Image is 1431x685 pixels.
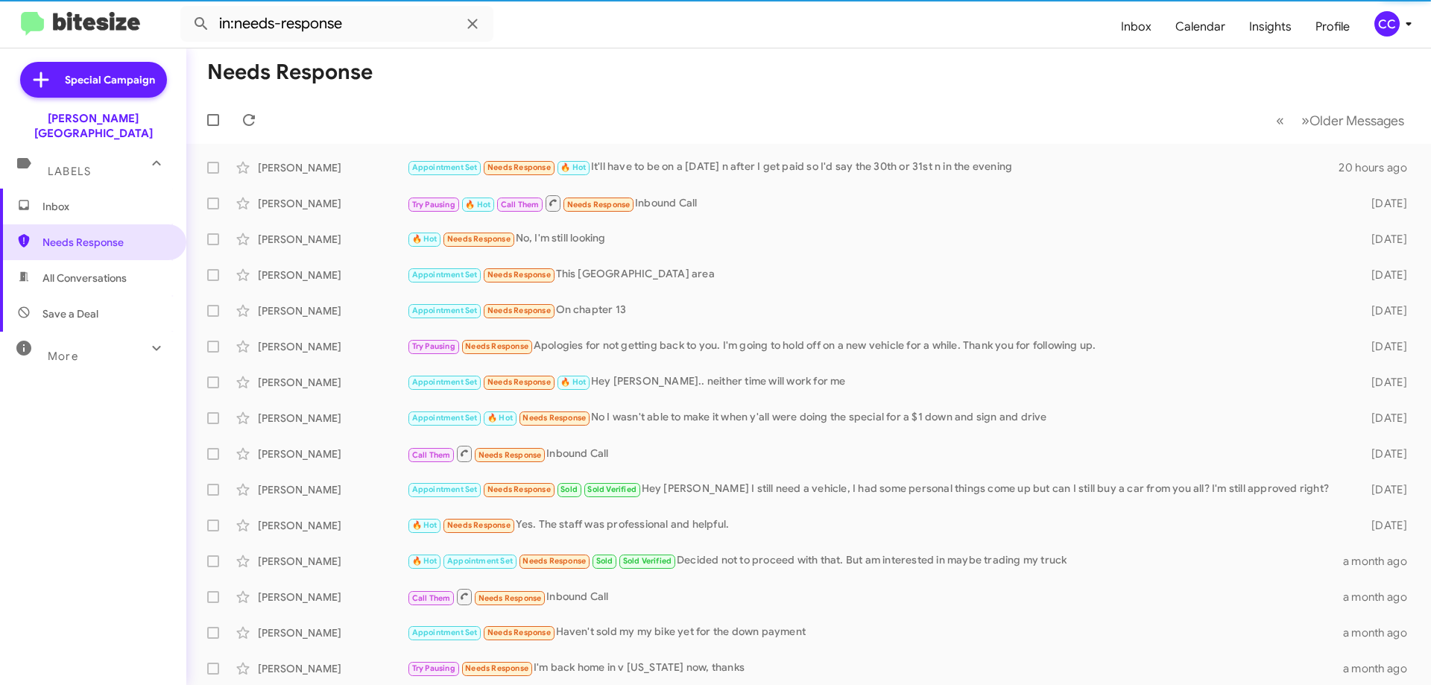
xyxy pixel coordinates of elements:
[478,593,542,603] span: Needs Response
[407,552,1343,569] div: Decided not to proceed with that. But am interested in maybe trading my truck
[407,444,1348,463] div: Inbound Call
[407,373,1348,391] div: Hey [PERSON_NAME].. neither time will work for me
[407,517,1348,534] div: Yes. The staff was professional and helpful.
[1343,590,1419,604] div: a month ago
[407,660,1343,677] div: I'm back home in v [US_STATE] now, thanks
[258,160,407,175] div: [PERSON_NAME]
[412,413,478,423] span: Appointment Set
[258,196,407,211] div: [PERSON_NAME]
[447,234,511,244] span: Needs Response
[258,518,407,533] div: [PERSON_NAME]
[1348,303,1419,318] div: [DATE]
[1348,375,1419,390] div: [DATE]
[258,339,407,354] div: [PERSON_NAME]
[560,162,586,172] span: 🔥 Hot
[42,271,127,285] span: All Conversations
[412,520,437,530] span: 🔥 Hot
[407,409,1348,426] div: No I wasn't able to make it when y'all were doing the special for a $1 down and sign and drive
[1343,625,1419,640] div: a month ago
[1267,105,1293,136] button: Previous
[407,302,1348,319] div: On chapter 13
[412,341,455,351] span: Try Pausing
[407,159,1339,176] div: It'll have to be on a [DATE] n after I get paid so I'd say the 30th or 31st n in the evening
[258,268,407,282] div: [PERSON_NAME]
[407,266,1348,283] div: This [GEOGRAPHIC_DATA] area
[487,628,551,637] span: Needs Response
[1163,5,1237,48] a: Calendar
[407,587,1343,606] div: Inbound Call
[258,590,407,604] div: [PERSON_NAME]
[1339,160,1419,175] div: 20 hours ago
[412,234,437,244] span: 🔥 Hot
[258,625,407,640] div: [PERSON_NAME]
[487,484,551,494] span: Needs Response
[48,165,91,178] span: Labels
[623,556,672,566] span: Sold Verified
[407,624,1343,641] div: Haven't sold my my bike yet for the down payment
[412,593,451,603] span: Call Them
[447,520,511,530] span: Needs Response
[407,194,1348,212] div: Inbound Call
[1348,518,1419,533] div: [DATE]
[258,554,407,569] div: [PERSON_NAME]
[1304,5,1362,48] span: Profile
[412,162,478,172] span: Appointment Set
[587,484,636,494] span: Sold Verified
[478,450,542,460] span: Needs Response
[560,377,586,387] span: 🔥 Hot
[1348,196,1419,211] div: [DATE]
[1343,661,1419,676] div: a month ago
[1268,105,1413,136] nav: Page navigation example
[1276,111,1284,130] span: «
[42,235,169,250] span: Needs Response
[1343,554,1419,569] div: a month ago
[412,484,478,494] span: Appointment Set
[180,6,493,42] input: Search
[207,60,373,84] h1: Needs Response
[42,306,98,321] span: Save a Deal
[258,661,407,676] div: [PERSON_NAME]
[596,556,613,566] span: Sold
[407,481,1348,498] div: Hey [PERSON_NAME] I still need a vehicle, I had some personal things come up but can I still buy ...
[407,230,1348,247] div: No, I'm still looking
[412,628,478,637] span: Appointment Set
[1348,482,1419,497] div: [DATE]
[412,306,478,315] span: Appointment Set
[447,556,513,566] span: Appointment Set
[1301,111,1310,130] span: »
[42,199,169,214] span: Inbox
[258,375,407,390] div: [PERSON_NAME]
[522,556,586,566] span: Needs Response
[1348,411,1419,426] div: [DATE]
[1310,113,1404,129] span: Older Messages
[258,303,407,318] div: [PERSON_NAME]
[487,306,551,315] span: Needs Response
[258,232,407,247] div: [PERSON_NAME]
[465,341,528,351] span: Needs Response
[412,663,455,673] span: Try Pausing
[1237,5,1304,48] a: Insights
[487,270,551,280] span: Needs Response
[65,72,155,87] span: Special Campaign
[258,411,407,426] div: [PERSON_NAME]
[258,446,407,461] div: [PERSON_NAME]
[1348,446,1419,461] div: [DATE]
[412,450,451,460] span: Call Them
[412,377,478,387] span: Appointment Set
[522,413,586,423] span: Needs Response
[412,200,455,209] span: Try Pausing
[1348,232,1419,247] div: [DATE]
[560,484,578,494] span: Sold
[1348,339,1419,354] div: [DATE]
[412,556,437,566] span: 🔥 Hot
[501,200,540,209] span: Call Them
[1109,5,1163,48] a: Inbox
[567,200,631,209] span: Needs Response
[412,270,478,280] span: Appointment Set
[20,62,167,98] a: Special Campaign
[258,482,407,497] div: [PERSON_NAME]
[487,377,551,387] span: Needs Response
